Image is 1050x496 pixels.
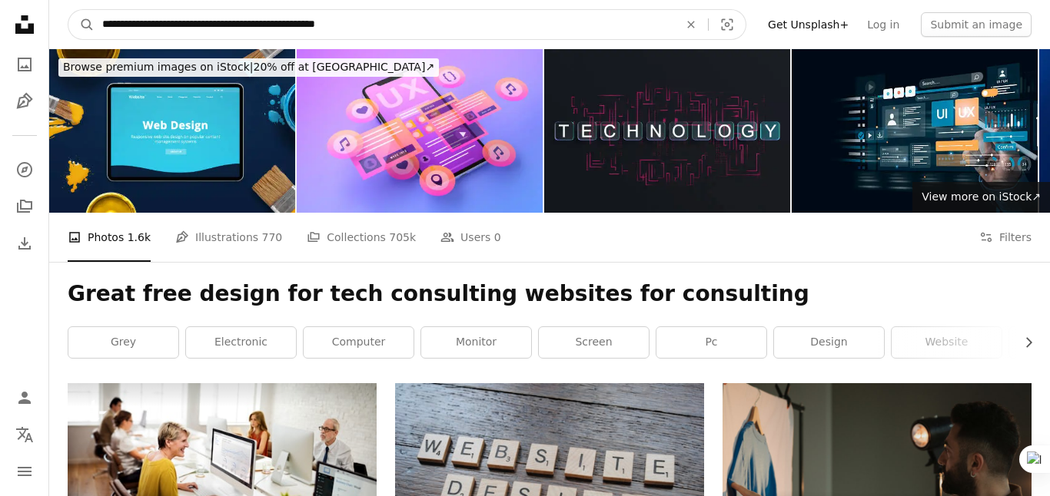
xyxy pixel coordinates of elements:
[49,49,295,213] img: Modern tablet on a blue desk with creative flat design theme od web design studio. Concept of cre...
[1015,327,1032,358] button: scroll list to the right
[656,327,766,358] a: pc
[68,435,377,449] a: Coooperation Corporate Archievement Teamwork Concept
[979,213,1032,262] button: Filters
[186,327,296,358] a: electronic
[68,280,1032,308] h1: Great free design for tech consulting websites for consulting
[440,213,501,262] a: Users 0
[262,229,283,246] span: 770
[922,190,1041,203] span: View more on iStock ↗
[421,327,531,358] a: monitor
[9,456,40,487] button: Menu
[912,182,1050,213] a: View more on iStock↗
[892,327,1002,358] a: website
[9,154,40,185] a: Explore
[63,61,253,73] span: Browse premium images on iStock |
[307,213,416,262] a: Collections 705k
[759,12,858,37] a: Get Unsplash+
[49,49,448,86] a: Browse premium images on iStock|20% off at [GEOGRAPHIC_DATA]↗
[9,86,40,117] a: Illustrations
[9,382,40,413] a: Log in / Sign up
[304,327,414,358] a: computer
[63,61,434,73] span: 20% off at [GEOGRAPHIC_DATA] ↗
[9,9,40,43] a: Home — Unsplash
[9,419,40,450] button: Language
[774,327,884,358] a: design
[175,213,282,262] a: Illustrations 770
[68,10,95,39] button: Search Unsplash
[674,10,708,39] button: Clear
[858,12,909,37] a: Log in
[9,228,40,259] a: Download History
[297,49,543,213] img: User Experience in Focus: Smartphone with UX Design Elements Floating Above the Screen. 3D Render...
[68,9,746,40] form: Find visuals sitewide
[389,229,416,246] span: 705k
[9,191,40,222] a: Collections
[539,327,649,358] a: screen
[709,10,746,39] button: Visual search
[921,12,1032,37] button: Submit an image
[544,49,790,213] img: text technology on black background.
[68,327,178,358] a: grey
[494,229,501,246] span: 0
[395,471,704,484] a: a group of white and black signs
[792,49,1038,213] img: UX-UI development along with web design to develop mobile and laptop app interface layout design....
[9,49,40,80] a: Photos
